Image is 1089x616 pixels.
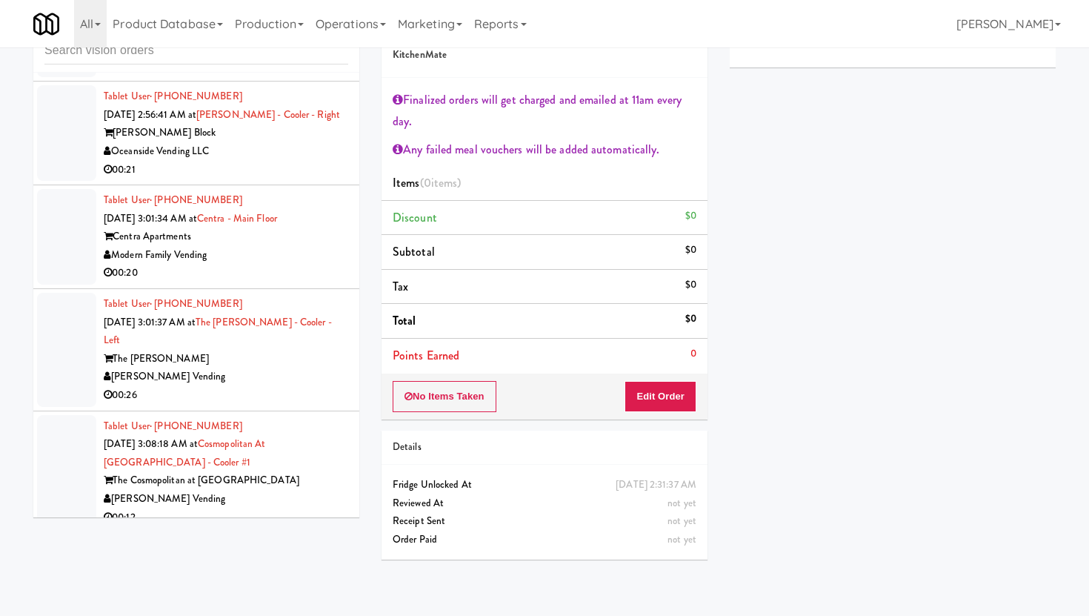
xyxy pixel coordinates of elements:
[104,315,332,348] a: The [PERSON_NAME] - Cooler - Left
[44,37,348,64] input: Search vision orders
[104,142,348,161] div: Oceanside Vending LLC
[667,514,696,528] span: not yet
[33,289,359,411] li: Tablet User· [PHONE_NUMBER][DATE] 3:01:37 AM atThe [PERSON_NAME] - Cooler - LeftThe [PERSON_NAME]...
[104,107,196,122] span: [DATE] 2:56:41 AM at
[393,174,461,191] span: Items
[104,124,348,142] div: [PERSON_NAME] Block
[393,381,496,412] button: No Items Taken
[197,211,277,225] a: Centra - Main Floor
[104,437,198,451] span: [DATE] 3:08:18 AM at
[104,193,242,207] a: Tablet User· [PHONE_NUMBER]
[685,207,696,225] div: $0
[393,512,696,531] div: Receipt Sent
[104,368,348,386] div: [PERSON_NAME] Vending
[420,174,462,191] span: (0 )
[33,11,59,37] img: Micromart
[104,246,348,265] div: Modern Family Vending
[393,50,696,61] h5: KitchenMate
[104,297,242,311] a: Tablet User· [PHONE_NUMBER]
[393,312,416,329] span: Total
[393,531,696,549] div: Order Paid
[393,278,408,295] span: Tax
[150,419,242,433] span: · [PHONE_NUMBER]
[104,471,348,490] div: The Cosmopolitan at [GEOGRAPHIC_DATA]
[104,509,348,527] div: 00:12
[196,107,340,122] a: [PERSON_NAME] - Cooler - Right
[104,228,348,246] div: Centra Apartments
[104,350,348,368] div: The [PERSON_NAME]
[393,494,696,513] div: Reviewed At
[104,490,348,509] div: [PERSON_NAME] Vending
[150,89,242,103] span: · [PHONE_NUMBER]
[104,89,242,103] a: Tablet User· [PHONE_NUMBER]
[685,310,696,328] div: $0
[393,209,437,226] span: Discount
[393,243,435,260] span: Subtotal
[685,241,696,259] div: $0
[616,476,696,494] div: [DATE] 2:31:37 AM
[104,211,197,225] span: [DATE] 3:01:34 AM at
[393,438,696,457] div: Details
[393,139,696,161] div: Any failed meal vouchers will be added automatically.
[393,347,459,364] span: Points Earned
[667,532,696,546] span: not yet
[33,82,359,185] li: Tablet User· [PHONE_NUMBER][DATE] 2:56:41 AM at[PERSON_NAME] - Cooler - Right[PERSON_NAME] BlockO...
[104,419,242,433] a: Tablet User· [PHONE_NUMBER]
[104,437,266,469] a: Cosmopolitan at [GEOGRAPHIC_DATA] - Cooler #1
[104,386,348,405] div: 00:26
[625,381,696,412] button: Edit Order
[431,174,458,191] ng-pluralize: items
[393,89,696,133] div: Finalized orders will get charged and emailed at 11am every day.
[150,297,242,311] span: · [PHONE_NUMBER]
[685,276,696,294] div: $0
[33,411,359,534] li: Tablet User· [PHONE_NUMBER][DATE] 3:08:18 AM atCosmopolitan at [GEOGRAPHIC_DATA] - Cooler #1The C...
[393,476,696,494] div: Fridge Unlocked At
[690,345,696,363] div: 0
[104,315,196,329] span: [DATE] 3:01:37 AM at
[33,185,359,289] li: Tablet User· [PHONE_NUMBER][DATE] 3:01:34 AM atCentra - Main FloorCentra ApartmentsModern Family ...
[104,161,348,179] div: 00:21
[667,496,696,510] span: not yet
[104,264,348,282] div: 00:20
[150,193,242,207] span: · [PHONE_NUMBER]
